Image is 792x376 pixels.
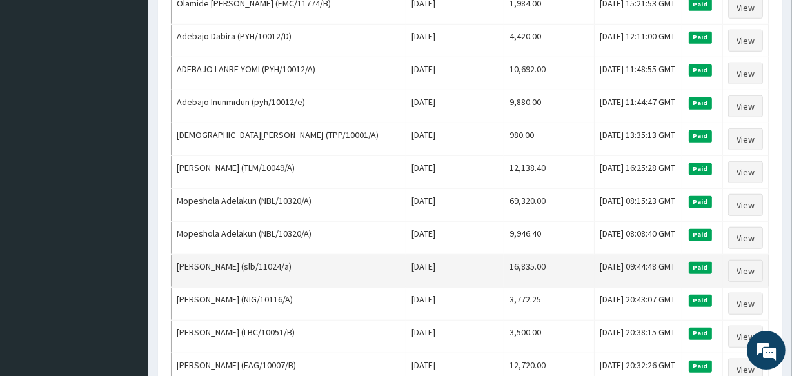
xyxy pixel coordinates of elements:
td: [DATE] 12:11:00 GMT [595,25,682,57]
td: [DATE] 11:44:47 GMT [595,90,682,123]
td: Mopeshola Adelakun (NBL/10320/A) [172,222,406,255]
span: Paid [689,163,712,175]
td: [DATE] [406,288,504,321]
td: Adebajo Dabira (PYH/10012/D) [172,25,406,57]
a: View [728,161,763,183]
textarea: Type your message and hit 'Enter' [6,244,246,290]
td: 16,835.00 [504,255,595,288]
td: 12,138.40 [504,156,595,189]
span: Paid [689,64,712,76]
span: Paid [689,295,712,306]
span: Paid [689,328,712,339]
td: [DATE] [406,156,504,189]
td: [DATE] 20:43:07 GMT [595,288,682,321]
td: [DATE] 08:15:23 GMT [595,189,682,222]
a: View [728,30,763,52]
td: [DATE] 16:25:28 GMT [595,156,682,189]
td: [DATE] [406,25,504,57]
td: Adebajo Inunmidun (pyh/10012/e) [172,90,406,123]
td: [PERSON_NAME] (TLM/10049/A) [172,156,406,189]
span: We're online! [75,108,178,239]
a: View [728,260,763,282]
a: View [728,293,763,315]
a: View [728,326,763,348]
td: 980.00 [504,123,595,156]
span: Paid [689,262,712,273]
td: [PERSON_NAME] (NIG/10116/A) [172,288,406,321]
span: Paid [689,32,712,43]
td: [DATE] [406,321,504,353]
td: [PERSON_NAME] (LBC/10051/B) [172,321,406,353]
span: Paid [689,361,712,372]
div: Minimize live chat window [212,6,243,37]
td: 3,772.25 [504,288,595,321]
td: [DEMOGRAPHIC_DATA][PERSON_NAME] (TPP/10001/A) [172,123,406,156]
a: View [728,227,763,249]
td: Mopeshola Adelakun (NBL/10320/A) [172,189,406,222]
td: ADEBAJO LANRE YOMI (PYH/10012/A) [172,57,406,90]
td: [DATE] 11:48:55 GMT [595,57,682,90]
span: Paid [689,130,712,142]
a: View [728,194,763,216]
span: Paid [689,97,712,109]
td: 4,420.00 [504,25,595,57]
td: [DATE] 20:38:15 GMT [595,321,682,353]
span: Paid [689,229,712,241]
td: 9,880.00 [504,90,595,123]
span: Paid [689,196,712,208]
td: 69,320.00 [504,189,595,222]
td: 3,500.00 [504,321,595,353]
td: [DATE] 09:44:48 GMT [595,255,682,288]
td: [DATE] [406,123,504,156]
td: [DATE] [406,222,504,255]
td: [DATE] [406,57,504,90]
div: Chat with us now [67,72,217,89]
td: [DATE] [406,90,504,123]
a: View [728,128,763,150]
a: View [728,95,763,117]
img: d_794563401_company_1708531726252_794563401 [24,64,52,97]
td: [PERSON_NAME] (slb/11024/a) [172,255,406,288]
td: [DATE] [406,255,504,288]
td: [DATE] 08:08:40 GMT [595,222,682,255]
td: 10,692.00 [504,57,595,90]
td: [DATE] [406,189,504,222]
td: 9,946.40 [504,222,595,255]
td: [DATE] 13:35:13 GMT [595,123,682,156]
a: View [728,63,763,84]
